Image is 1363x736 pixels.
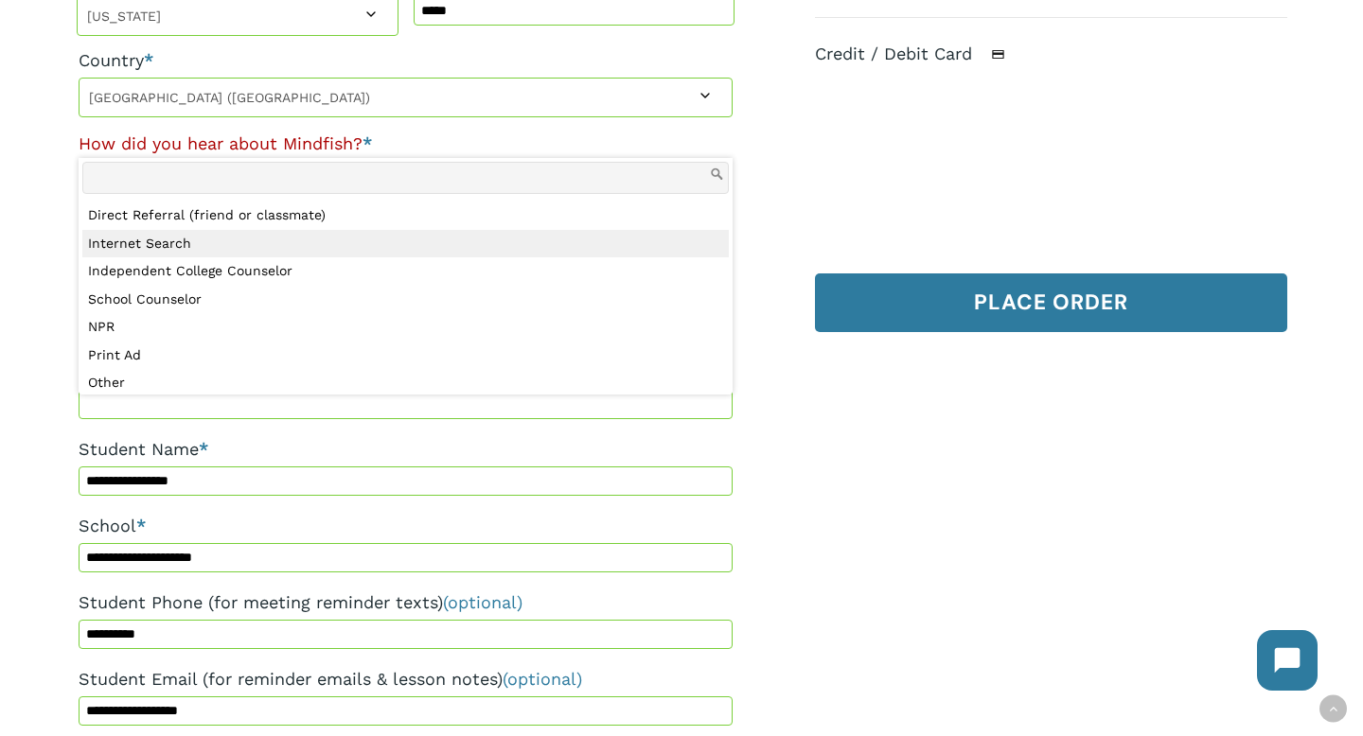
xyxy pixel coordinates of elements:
[79,44,733,78] label: Country
[79,432,733,466] label: Student Name
[82,202,729,230] li: Direct Referral (friend or classmate)
[80,83,732,112] span: United States (US)
[82,286,729,314] li: School Counselor
[79,509,733,543] label: School
[79,662,733,696] label: Student Email (for reminder emails & lesson notes)
[503,669,582,689] span: (optional)
[1238,611,1336,710] iframe: Chatbot
[82,369,729,397] li: Other
[443,592,522,612] span: (optional)
[815,273,1287,332] button: Place order
[815,44,1025,63] label: Credit / Debit Card
[828,84,1266,242] iframe: Secure payment input frame
[82,230,729,258] li: Internet Search
[82,342,729,370] li: Print Ad
[981,44,1016,66] img: Credit / Debit Card
[78,2,398,30] span: California
[82,257,729,286] li: Independent College Counselor
[79,127,733,161] label: How did you hear about Mindfish?
[79,586,733,620] label: Student Phone (for meeting reminder texts)
[82,313,729,342] li: NPR
[79,78,733,117] span: Country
